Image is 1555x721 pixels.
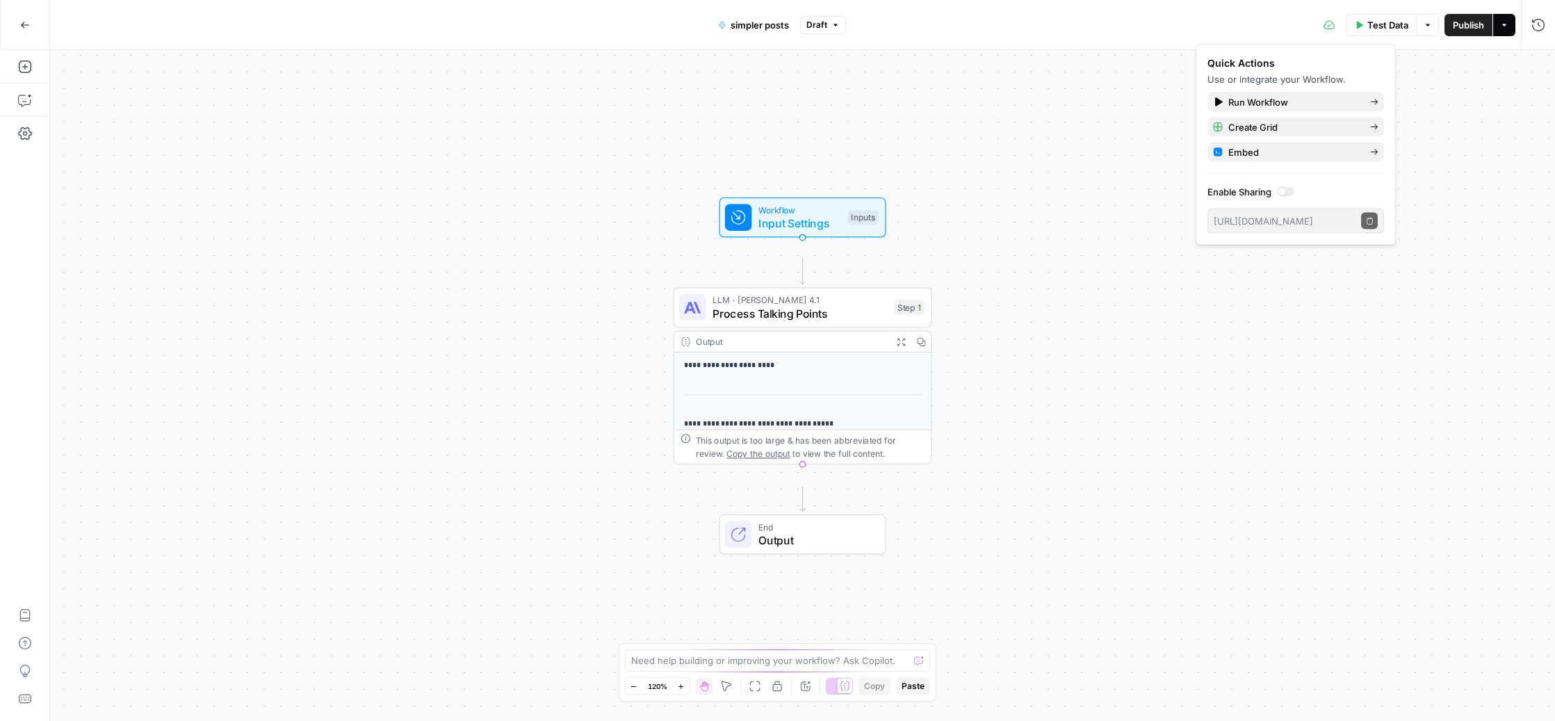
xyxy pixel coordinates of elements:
[806,19,827,31] span: Draft
[1228,95,1359,109] span: Run Workflow
[696,335,886,348] div: Output
[674,197,932,238] div: WorkflowInput SettingsInputs
[847,210,878,225] div: Inputs
[800,487,805,511] g: Edge from step_1 to end
[896,677,930,695] button: Paste
[758,520,872,533] span: End
[648,681,667,692] span: 120%
[713,305,888,322] span: Process Talking Points
[758,215,841,232] span: Input Settings
[902,680,925,692] span: Paste
[1228,145,1359,159] span: Embed
[731,18,789,32] span: simpler posts
[710,14,797,36] button: simpler posts
[1444,14,1492,36] button: Publish
[1228,120,1359,134] span: Create Grid
[1453,18,1484,32] span: Publish
[800,259,805,284] g: Edge from start to step_1
[1207,185,1384,199] label: Enable Sharing
[696,434,925,460] div: This output is too large & has been abbreviated for review. to view the full content.
[1367,18,1408,32] span: Test Data
[758,203,841,216] span: Workflow
[726,448,790,458] span: Copy the output
[1207,56,1384,70] div: Quick Actions
[674,515,932,555] div: EndOutput
[858,677,890,695] button: Copy
[1346,14,1417,36] button: Test Data
[800,16,846,34] button: Draft
[758,532,872,549] span: Output
[895,300,925,316] div: Step 1
[864,680,885,692] span: Copy
[1207,74,1346,85] span: Use or integrate your Workflow.
[713,293,888,307] span: LLM · [PERSON_NAME] 4.1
